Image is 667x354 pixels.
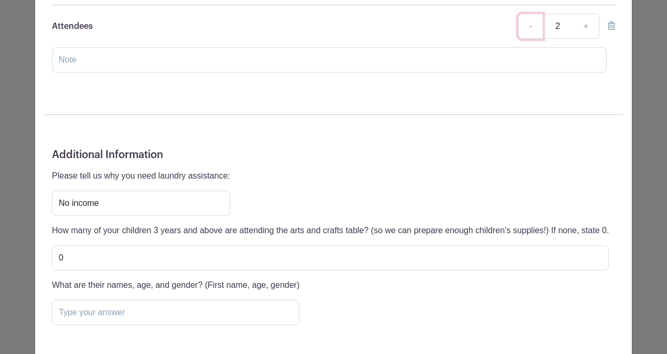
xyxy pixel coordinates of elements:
a: + [573,14,599,39]
p: Attendees [52,20,93,33]
input: Type your answer [52,191,230,216]
input: Note [52,47,607,72]
p: What are their names, age, and gender? (First name, age, gender) [52,279,299,291]
input: Type your answer [52,300,299,325]
a: - [518,14,542,39]
p: How many of your children 3 years and above are attending the arts and crafts table? (so we can p... [52,224,609,237]
h5: Additional Information [52,149,615,161]
input: Type your answer [52,245,609,270]
p: Please tell us why you need laundry assistance: [52,170,230,182]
